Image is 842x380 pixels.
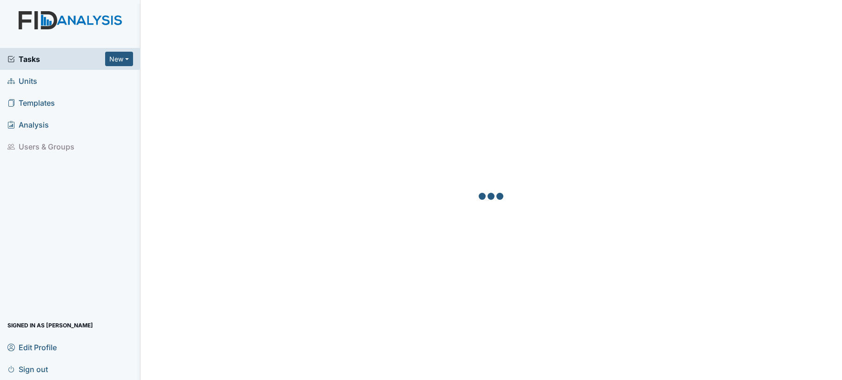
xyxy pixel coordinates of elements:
span: Signed in as [PERSON_NAME] [7,318,93,332]
a: Tasks [7,54,105,65]
span: Units [7,74,37,88]
span: Sign out [7,362,48,376]
span: Analysis [7,117,49,132]
span: Edit Profile [7,340,57,354]
button: New [105,52,133,66]
span: Templates [7,95,55,110]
